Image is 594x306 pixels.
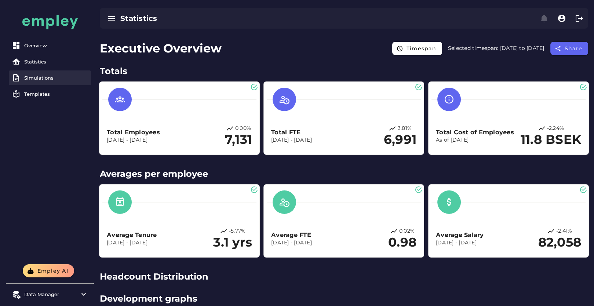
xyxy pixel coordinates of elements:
[9,38,91,53] a: Overview
[436,239,484,247] p: [DATE] - [DATE]
[37,267,68,274] span: Empley AI
[538,235,582,250] h2: 82,058
[271,128,312,136] h3: Total FTE
[392,42,442,55] button: Timespan
[213,235,252,250] h2: 3.1 yrs
[550,42,588,55] button: Share
[436,136,514,144] p: As of [DATE]
[225,132,252,147] h2: 7,131
[100,270,588,283] h2: Headcount Distribution
[100,292,588,305] h2: Development graphs
[448,45,544,51] span: Selected timespan: [DATE] to [DATE]
[107,231,157,239] h3: Average Tenure
[100,40,222,57] h1: Executive Overview
[229,227,246,235] p: -5.77%
[384,132,416,147] h2: 6,991
[556,227,572,235] p: -2.41%
[547,125,564,132] p: -2.24%
[388,235,416,250] h2: 0.98
[235,125,251,132] p: 0.00%
[107,128,160,136] h3: Total Employees
[9,54,91,69] a: Statistics
[271,136,312,144] p: [DATE] - [DATE]
[24,43,88,48] div: Overview
[564,45,583,52] span: Share
[9,87,91,101] a: Templates
[521,132,581,147] h2: 11.8 BSEK
[23,264,74,277] button: Empley AI
[100,65,588,78] h2: Totals
[399,227,415,235] p: 0.02%
[436,231,484,239] h3: Average Salary
[100,167,588,181] h2: Averages per employee
[107,239,157,247] p: [DATE] - [DATE]
[24,91,88,97] div: Templates
[271,231,312,239] h3: Average FTE
[24,59,88,65] div: Statistics
[24,75,88,81] div: Simulations
[398,125,412,132] p: 3.81%
[406,45,436,52] span: Timespan
[436,128,514,136] h3: Total Cost of Employees
[24,291,76,297] div: Data Manager
[107,136,160,144] p: [DATE] - [DATE]
[9,70,91,85] a: Simulations
[271,239,312,247] p: [DATE] - [DATE]
[120,13,328,23] div: Statistics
